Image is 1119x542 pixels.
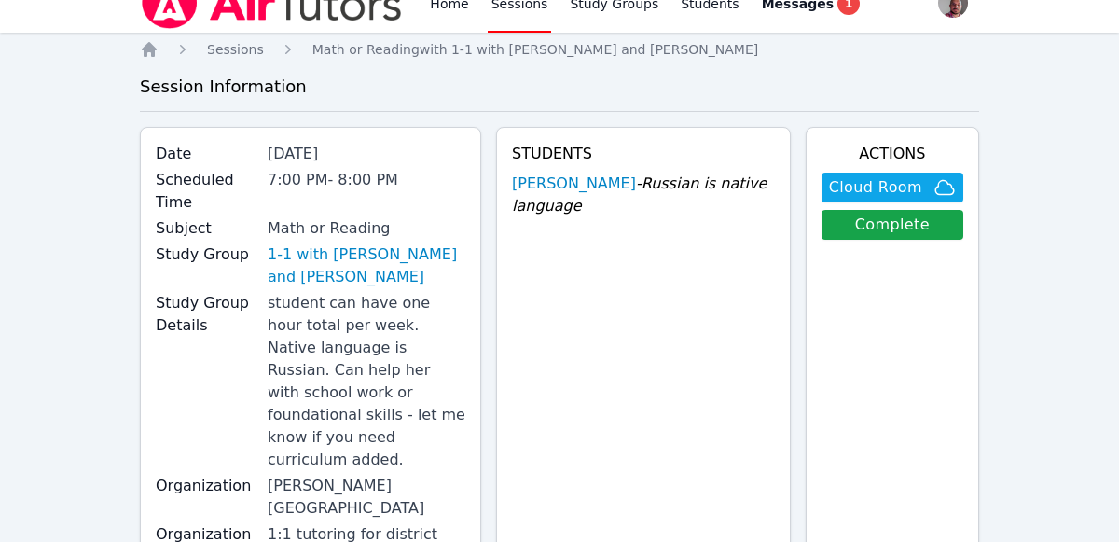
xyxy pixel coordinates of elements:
[822,210,963,240] a: Complete
[268,217,465,240] div: Math or Reading
[207,40,264,59] a: Sessions
[140,40,979,59] nav: Breadcrumb
[268,169,465,191] div: 7:00 PM - 8:00 PM
[268,143,465,165] div: [DATE]
[156,143,256,165] label: Date
[268,292,465,471] div: student can have one hour total per week. Native language is Russian. Can help her with school wo...
[207,42,264,57] span: Sessions
[512,173,636,195] a: [PERSON_NAME]
[829,176,922,199] span: Cloud Room
[156,217,256,240] label: Subject
[312,42,759,57] span: Math or Reading with 1-1 with [PERSON_NAME] and [PERSON_NAME]
[822,173,963,202] button: Cloud Room
[140,74,979,100] h3: Session Information
[156,169,256,214] label: Scheduled Time
[512,174,767,215] span: - Russian is native language
[156,243,256,266] label: Study Group
[822,143,963,165] h4: Actions
[512,143,775,165] h4: Students
[156,292,256,337] label: Study Group Details
[156,475,256,497] label: Organization
[268,243,465,288] a: 1-1 with [PERSON_NAME] and [PERSON_NAME]
[312,40,759,59] a: Math or Readingwith 1-1 with [PERSON_NAME] and [PERSON_NAME]
[268,475,465,520] div: [PERSON_NAME][GEOGRAPHIC_DATA]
